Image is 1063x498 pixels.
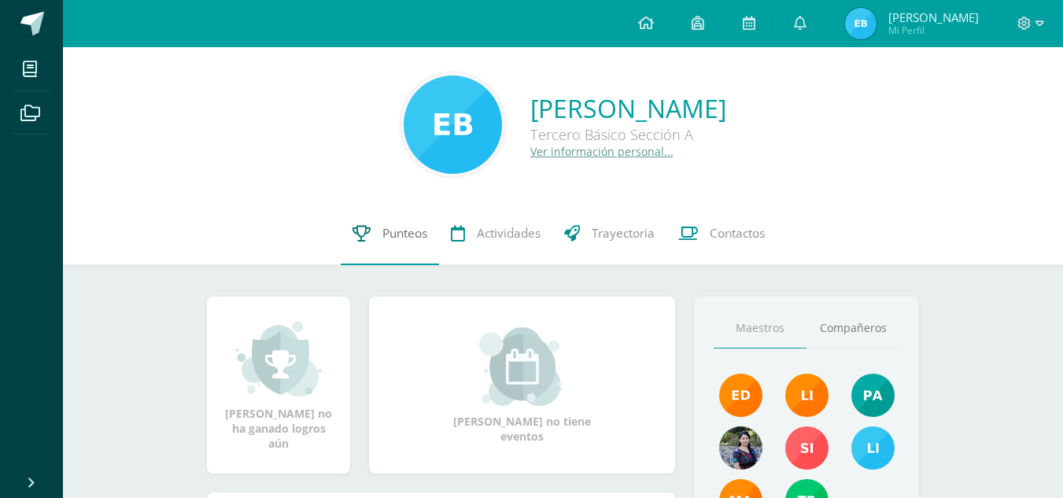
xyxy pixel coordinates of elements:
[785,374,829,417] img: cefb4344c5418beef7f7b4a6cc3e812c.png
[714,308,806,349] a: Maestros
[341,202,439,265] a: Punteos
[530,91,726,125] a: [PERSON_NAME]
[552,202,666,265] a: Trayectoria
[851,426,895,470] img: 93ccdf12d55837f49f350ac5ca2a40a5.png
[404,76,502,174] img: 60a4282604a045fbda2c7c0b0eabb963.png
[806,308,899,349] a: Compañeros
[382,225,427,242] span: Punteos
[845,8,877,39] img: 0ed109ca12d1264537df69ef7edd7325.png
[530,144,674,159] a: Ver información personal...
[444,327,601,444] div: [PERSON_NAME] no tiene eventos
[223,319,334,451] div: [PERSON_NAME] no ha ganado logros aún
[785,426,829,470] img: f1876bea0eda9ed609c3471a3207beac.png
[236,319,322,398] img: achievement_small.png
[710,225,765,242] span: Contactos
[719,374,762,417] img: f40e456500941b1b33f0807dd74ea5cf.png
[439,202,552,265] a: Actividades
[530,125,726,144] div: Tercero Básico Sección A
[479,327,565,406] img: event_small.png
[888,24,979,37] span: Mi Perfil
[592,225,655,242] span: Trayectoria
[851,374,895,417] img: 40c28ce654064086a0d3fb3093eec86e.png
[719,426,762,470] img: 9b17679b4520195df407efdfd7b84603.png
[888,9,979,25] span: [PERSON_NAME]
[666,202,777,265] a: Contactos
[477,225,541,242] span: Actividades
